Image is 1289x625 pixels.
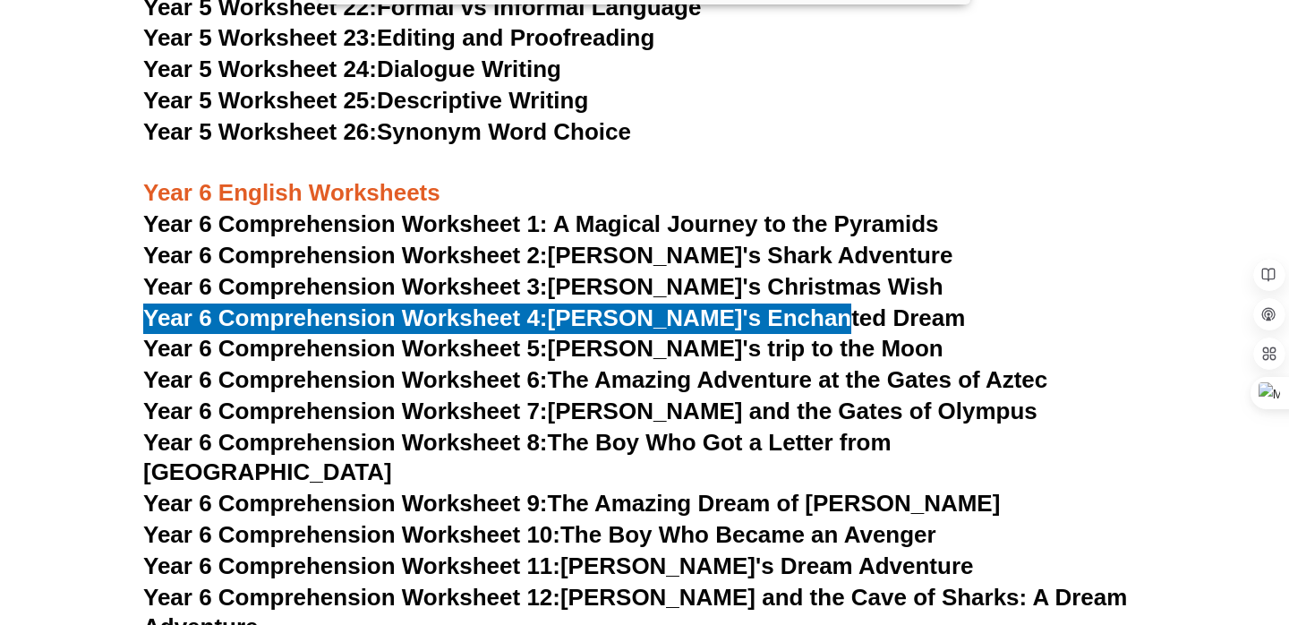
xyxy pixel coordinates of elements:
a: Year 6 Comprehension Worksheet 10:The Boy Who Became an Avenger [143,521,936,548]
iframe: Chat Widget [982,423,1289,625]
span: Year 5 Worksheet 24: [143,56,377,82]
span: Year 5 Worksheet 23: [143,24,377,51]
a: Year 6 Comprehension Worksheet 5:[PERSON_NAME]'s trip to the Moon [143,335,943,362]
span: Year 6 Comprehension Worksheet 10: [143,521,560,548]
a: Year 5 Worksheet 24:Dialogue Writing [143,56,561,82]
a: Year 6 Comprehension Worksheet 7:[PERSON_NAME] and the Gates of Olympus [143,398,1037,424]
a: Year 6 Comprehension Worksheet 6:The Amazing Adventure at the Gates of Aztec [143,366,1047,393]
a: Year 5 Worksheet 23:Editing and Proofreading [143,24,654,51]
span: Year 6 Comprehension Worksheet 5: [143,335,548,362]
span: Year 6 Comprehension Worksheet 7: [143,398,548,424]
span: Year 5 Worksheet 26: [143,118,377,145]
a: Year 6 Comprehension Worksheet 4:[PERSON_NAME]'s Enchanted Dream [143,304,965,331]
a: Year 6 Comprehension Worksheet 9:The Amazing Dream of [PERSON_NAME] [143,490,1000,517]
a: Year 6 Comprehension Worksheet 8:The Boy Who Got a Letter from [GEOGRAPHIC_DATA] [143,429,892,486]
a: Year 6 Comprehension Worksheet 3:[PERSON_NAME]'s Christmas Wish [143,273,943,300]
a: Year 6 Comprehension Worksheet 1: A Magical Journey to the Pyramids [143,210,939,237]
span: Year 6 Comprehension Worksheet 11: [143,552,560,579]
a: Year 6 Comprehension Worksheet 11:[PERSON_NAME]'s Dream Adventure [143,552,973,579]
a: Year 6 Comprehension Worksheet 2:[PERSON_NAME]'s Shark Adventure [143,242,952,269]
span: Year 5 Worksheet 25: [143,87,377,114]
a: Year 5 Worksheet 25:Descriptive Writing [143,87,588,114]
span: Year 6 Comprehension Worksheet 2: [143,242,548,269]
span: Year 6 Comprehension Worksheet 9: [143,490,548,517]
span: Year 6 Comprehension Worksheet 3: [143,273,548,300]
span: Year 6 Comprehension Worksheet 12: [143,584,560,611]
span: Year 6 Comprehension Worksheet 4: [143,304,548,331]
a: Year 5 Worksheet 26:Synonym Word Choice [143,118,631,145]
span: Year 6 Comprehension Worksheet 6: [143,366,548,393]
span: Year 6 Comprehension Worksheet 8: [143,429,548,456]
h3: Year 6 English Worksheets [143,149,1146,210]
